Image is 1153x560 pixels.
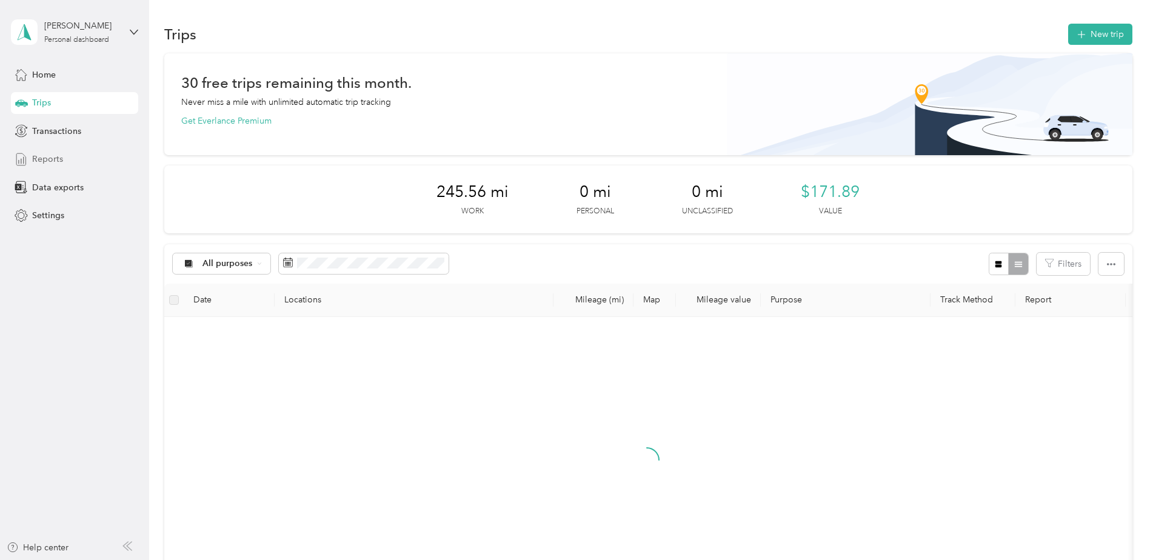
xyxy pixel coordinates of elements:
[181,96,391,108] p: Never miss a mile with unlimited automatic trip tracking
[32,153,63,165] span: Reports
[727,53,1132,155] img: Banner
[1037,253,1090,275] button: Filters
[819,206,842,217] p: Value
[436,182,509,202] span: 245.56 mi
[553,284,633,317] th: Mileage (mi)
[32,125,81,138] span: Transactions
[44,36,109,44] div: Personal dashboard
[1085,492,1153,560] iframe: Everlance-gr Chat Button Frame
[692,182,723,202] span: 0 mi
[461,206,484,217] p: Work
[164,28,196,41] h1: Trips
[633,284,676,317] th: Map
[931,284,1015,317] th: Track Method
[7,541,69,554] button: Help center
[1068,24,1132,45] button: New trip
[181,115,272,127] button: Get Everlance Premium
[32,96,51,109] span: Trips
[184,284,275,317] th: Date
[580,182,611,202] span: 0 mi
[676,284,761,317] th: Mileage value
[32,68,56,81] span: Home
[32,209,64,222] span: Settings
[202,259,253,268] span: All purposes
[682,206,733,217] p: Unclassified
[181,76,412,89] h1: 30 free trips remaining this month.
[44,19,120,32] div: [PERSON_NAME]
[801,182,860,202] span: $171.89
[1015,284,1126,317] th: Report
[32,181,84,194] span: Data exports
[576,206,614,217] p: Personal
[761,284,931,317] th: Purpose
[275,284,553,317] th: Locations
